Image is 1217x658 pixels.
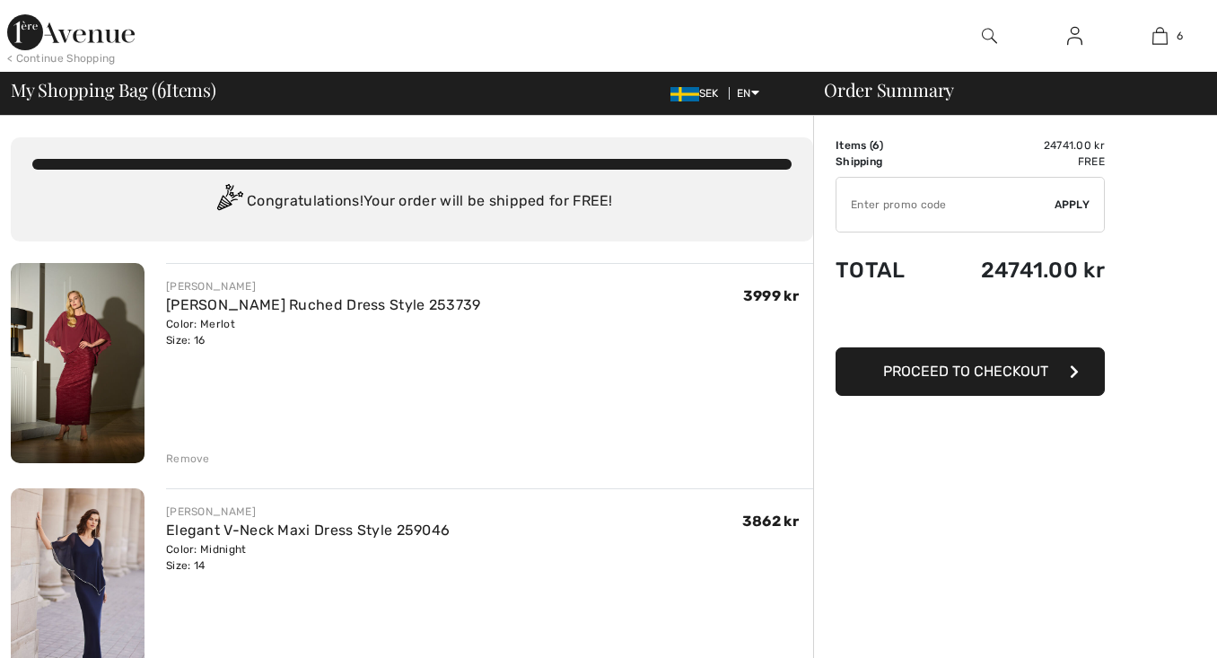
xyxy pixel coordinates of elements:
[802,81,1206,99] div: Order Summary
[836,178,1055,232] input: Promo code
[11,81,216,99] span: My Shopping Bag ( Items)
[166,522,450,539] a: Elegant V-Neck Maxi Dress Style 259046
[932,240,1105,301] td: 24741.00 kr
[166,504,450,520] div: [PERSON_NAME]
[670,87,726,100] span: SEK
[743,287,799,304] span: 3999 kr
[836,240,932,301] td: Total
[932,137,1105,154] td: 24741.00 kr
[11,263,144,463] img: Maxi Sheath Ruched Dress Style 253739
[872,139,880,152] span: 6
[737,87,759,100] span: EN
[742,513,799,530] span: 3862 kr
[1177,28,1183,44] span: 6
[883,363,1048,380] span: Proceed to Checkout
[836,301,1105,341] iframe: PayPal
[7,50,116,66] div: < Continue Shopping
[982,25,997,47] img: search the website
[1118,25,1202,47] a: 6
[166,296,481,313] a: [PERSON_NAME] Ruched Dress Style 253739
[836,347,1105,396] button: Proceed to Checkout
[32,184,792,220] div: Congratulations! Your order will be shipped for FREE!
[166,316,481,348] div: Color: Merlot Size: 16
[1067,25,1082,47] img: My Info
[932,154,1105,170] td: Free
[166,451,210,467] div: Remove
[836,154,932,170] td: Shipping
[7,14,135,50] img: 1ère Avenue
[1053,25,1097,48] a: Sign In
[1152,25,1168,47] img: My Bag
[166,278,481,294] div: [PERSON_NAME]
[157,76,166,100] span: 6
[211,184,247,220] img: Congratulation2.svg
[670,87,699,101] img: Swedish Frona
[1055,197,1090,213] span: Apply
[166,541,450,574] div: Color: Midnight Size: 14
[836,137,932,154] td: Items ( )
